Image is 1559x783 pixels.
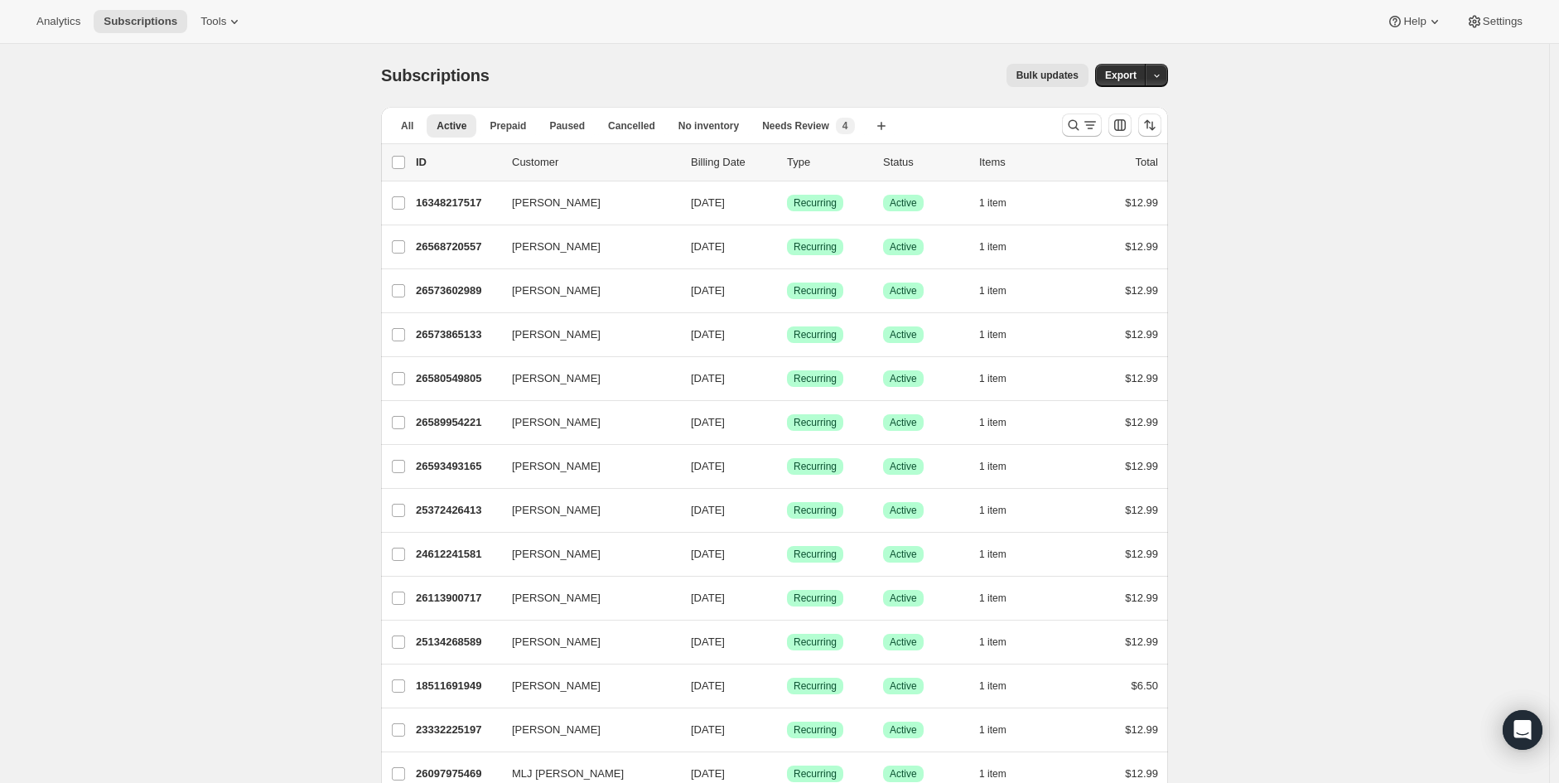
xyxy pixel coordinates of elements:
[794,592,837,605] span: Recurring
[979,154,1062,171] div: Items
[416,367,1158,390] div: 26580549805[PERSON_NAME][DATE]SuccessRecurringSuccessActive1 item$12.99
[490,119,526,133] span: Prepaid
[416,587,1158,610] div: 26113900717[PERSON_NAME][DATE]SuccessRecurringSuccessActive1 item$12.99
[1125,284,1158,297] span: $12.99
[794,679,837,693] span: Recurring
[890,196,917,210] span: Active
[691,240,725,253] span: [DATE]
[979,723,1006,737] span: 1 item
[512,154,678,171] p: Customer
[416,718,1158,742] div: 23332225197[PERSON_NAME][DATE]SuccessRecurringSuccessActive1 item$12.99
[1125,416,1158,428] span: $12.99
[979,636,1006,649] span: 1 item
[416,239,499,255] p: 26568720557
[416,154,499,171] p: ID
[512,326,601,343] span: [PERSON_NAME]
[890,548,917,561] span: Active
[979,504,1006,517] span: 1 item
[27,10,90,33] button: Analytics
[762,119,829,133] span: Needs Review
[979,767,1006,781] span: 1 item
[1125,723,1158,736] span: $12.99
[890,504,917,517] span: Active
[979,674,1025,698] button: 1 item
[979,587,1025,610] button: 1 item
[416,154,1158,171] div: IDCustomerBilling DateTypeStatusItemsTotal
[691,372,725,384] span: [DATE]
[437,119,466,133] span: Active
[691,284,725,297] span: [DATE]
[502,541,668,568] button: [PERSON_NAME]
[794,723,837,737] span: Recurring
[1016,69,1079,82] span: Bulk updates
[979,372,1006,385] span: 1 item
[512,370,601,387] span: [PERSON_NAME]
[549,119,585,133] span: Paused
[842,119,848,133] span: 4
[512,502,601,519] span: [PERSON_NAME]
[502,717,668,743] button: [PERSON_NAME]
[868,114,895,138] button: Create new view
[1125,460,1158,472] span: $12.99
[890,767,917,781] span: Active
[794,548,837,561] span: Recurring
[512,458,601,475] span: [PERSON_NAME]
[691,154,774,171] p: Billing Date
[1403,15,1426,28] span: Help
[1108,114,1132,137] button: Customize table column order and visibility
[416,499,1158,522] div: 25372426413[PERSON_NAME][DATE]SuccessRecurringSuccessActive1 item$12.99
[512,722,601,738] span: [PERSON_NAME]
[787,154,870,171] div: Type
[890,723,917,737] span: Active
[979,191,1025,215] button: 1 item
[979,240,1006,254] span: 1 item
[416,283,499,299] p: 26573602989
[416,279,1158,302] div: 26573602989[PERSON_NAME][DATE]SuccessRecurringSuccessActive1 item$12.99
[890,284,917,297] span: Active
[1503,710,1542,750] div: Open Intercom Messenger
[1125,548,1158,560] span: $12.99
[416,766,499,782] p: 26097975469
[416,546,499,563] p: 24612241581
[512,546,601,563] span: [PERSON_NAME]
[691,767,725,780] span: [DATE]
[979,548,1006,561] span: 1 item
[890,240,917,254] span: Active
[1136,154,1158,171] p: Total
[502,497,668,524] button: [PERSON_NAME]
[1125,504,1158,516] span: $12.99
[502,585,668,611] button: [PERSON_NAME]
[502,278,668,304] button: [PERSON_NAME]
[691,196,725,209] span: [DATE]
[691,416,725,428] span: [DATE]
[416,631,1158,654] div: 25134268589[PERSON_NAME][DATE]SuccessRecurringSuccessActive1 item$12.99
[979,455,1025,478] button: 1 item
[416,235,1158,259] div: 26568720557[PERSON_NAME][DATE]SuccessRecurringSuccessActive1 item$12.99
[512,678,601,694] span: [PERSON_NAME]
[794,284,837,297] span: Recurring
[416,370,499,387] p: 26580549805
[1138,114,1161,137] button: Sort the results
[416,458,499,475] p: 26593493165
[94,10,187,33] button: Subscriptions
[794,240,837,254] span: Recurring
[979,284,1006,297] span: 1 item
[104,15,177,28] span: Subscriptions
[883,154,966,171] p: Status
[416,191,1158,215] div: 16348217517[PERSON_NAME][DATE]SuccessRecurringSuccessActive1 item$12.99
[416,590,499,607] p: 26113900717
[979,196,1006,210] span: 1 item
[1125,196,1158,209] span: $12.99
[794,372,837,385] span: Recurring
[979,679,1006,693] span: 1 item
[512,414,601,431] span: [PERSON_NAME]
[979,718,1025,742] button: 1 item
[1095,64,1146,87] button: Export
[1125,636,1158,648] span: $12.99
[512,634,601,650] span: [PERSON_NAME]
[979,543,1025,566] button: 1 item
[890,636,917,649] span: Active
[691,592,725,604] span: [DATE]
[1125,372,1158,384] span: $12.99
[416,195,499,211] p: 16348217517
